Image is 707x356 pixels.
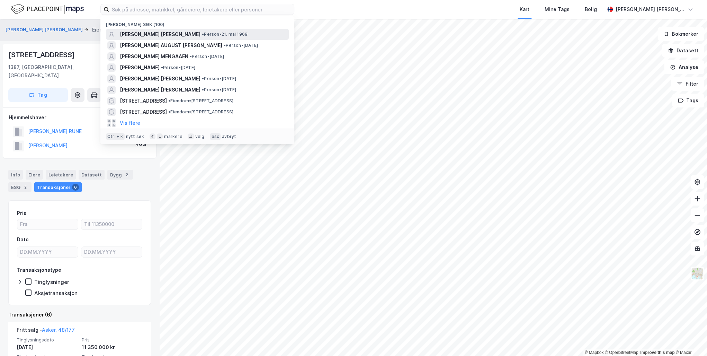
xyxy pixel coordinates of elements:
div: [DATE] [17,343,78,351]
span: Person • [DATE] [161,65,195,70]
span: • [168,109,170,114]
input: Fra [17,219,78,229]
span: Person • [DATE] [202,76,236,81]
span: [PERSON_NAME] [PERSON_NAME] [120,75,200,83]
div: Datasett [79,170,105,180]
button: Tags [672,94,704,107]
span: [PERSON_NAME] MENGAAEN [120,52,188,61]
span: [PERSON_NAME] [120,63,160,72]
div: Tinglysninger [34,279,69,285]
div: nytt søk [126,134,144,139]
button: Filter [671,77,704,91]
input: DD.MM.YYYY [81,247,142,257]
span: Tinglysningsdato [17,337,78,343]
span: [STREET_ADDRESS] [120,108,167,116]
div: ESG [8,182,32,192]
div: Transaksjonstype [17,266,61,274]
span: • [161,65,163,70]
span: • [202,76,204,81]
iframe: Chat Widget [672,323,707,356]
div: Pris [17,209,26,217]
img: Z [691,267,704,280]
div: Kart [520,5,529,14]
div: Kontrollprogram for chat [672,323,707,356]
div: velg [195,134,205,139]
a: Improve this map [640,350,674,355]
div: Transaksjoner [34,182,82,192]
div: Aksjetransaksjon [34,290,78,296]
div: 11 350 000 kr [82,343,143,351]
div: Eiendom [92,26,113,34]
span: Eiendom • [STREET_ADDRESS] [168,98,233,104]
a: Mapbox [584,350,603,355]
span: [STREET_ADDRESS] [120,97,167,105]
div: Hjemmelshaver [9,113,151,122]
span: Person • [DATE] [224,43,258,48]
div: 1387, [GEOGRAPHIC_DATA], [GEOGRAPHIC_DATA] [8,63,119,80]
div: 2 [123,171,130,178]
button: [PERSON_NAME] [PERSON_NAME] [6,26,84,33]
span: Person • [DATE] [190,54,224,59]
div: Fritt salg - [17,326,75,337]
span: Person • [DATE] [202,87,236,93]
span: • [168,98,170,103]
button: Tag [8,88,68,102]
button: Analyse [664,60,704,74]
div: Eiere [26,170,43,180]
div: Bygg [107,170,133,180]
span: • [202,32,204,37]
button: Bokmerker [657,27,704,41]
div: Info [8,170,23,180]
button: Vis flere [120,119,140,127]
input: Til 11350000 [81,219,142,229]
span: [PERSON_NAME] [PERSON_NAME] [120,30,200,38]
span: Person • 21. mai 1969 [202,32,248,37]
div: Ctrl + k [106,133,125,140]
div: 6 [72,184,79,191]
div: 2 [22,184,29,191]
div: [PERSON_NAME] søk (100) [100,16,294,29]
span: • [190,54,192,59]
div: Dato [17,235,29,244]
div: Mine Tags [545,5,570,14]
div: Transaksjoner (6) [8,311,151,319]
button: Datasett [662,44,704,58]
span: [PERSON_NAME] AUGUST [PERSON_NAME] [120,41,222,50]
input: DD.MM.YYYY [17,247,78,257]
a: OpenStreetMap [605,350,638,355]
div: Bolig [585,5,597,14]
img: logo.f888ab2527a4732fd821a326f86c7f29.svg [11,3,84,15]
div: esc [210,133,221,140]
a: Asker, 48/177 [42,327,75,333]
div: Leietakere [46,170,76,180]
span: • [224,43,226,48]
div: [STREET_ADDRESS] [8,49,76,60]
span: Eiendom • [STREET_ADDRESS] [168,109,233,115]
span: Pris [82,337,143,343]
input: Søk på adresse, matrikkel, gårdeiere, leietakere eller personer [109,4,294,15]
div: [PERSON_NAME] [PERSON_NAME] [616,5,685,14]
div: markere [164,134,182,139]
div: avbryt [222,134,236,139]
span: • [202,87,204,92]
span: [PERSON_NAME] [PERSON_NAME] [120,86,200,94]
